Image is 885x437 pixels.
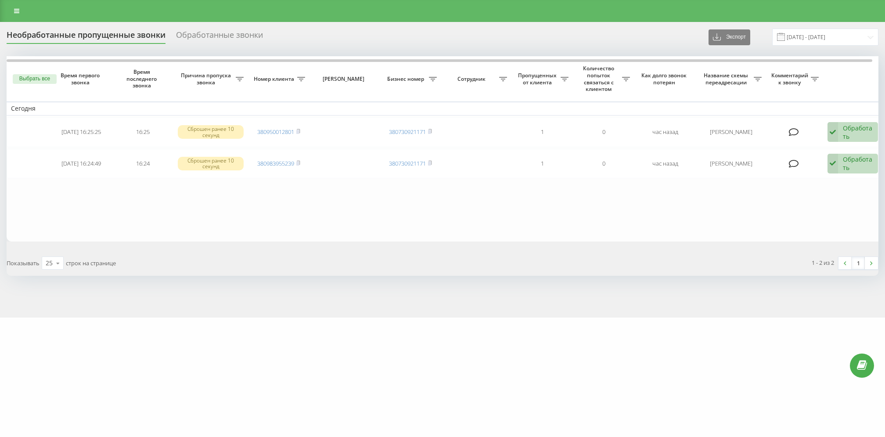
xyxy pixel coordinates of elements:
a: 380730921171 [389,128,426,136]
td: [DATE] 16:25:25 [50,117,112,147]
div: 25 [46,259,53,267]
span: Причина пропуска звонка [178,72,236,86]
span: Сотрудник [446,76,499,83]
button: Выбрать все [13,74,57,84]
a: 380983955239 [257,159,294,167]
div: Обработанные звонки [176,30,263,44]
td: 16:24 [112,149,173,179]
span: Комментарий к звонку [770,72,811,86]
span: Количество попыток связаться с клиентом [577,65,622,92]
span: Бизнес номер [384,76,429,83]
div: Сброшен ранее 10 секунд [178,125,244,138]
span: Время первого звонка [58,72,105,86]
td: 1 [511,117,573,147]
td: 0 [573,117,634,147]
div: Необработанные пропущенные звонки [7,30,165,44]
a: 380950012801 [257,128,294,136]
div: Сброшен ранее 10 секунд [178,157,244,170]
div: 1 - 2 из 2 [812,258,834,267]
td: [PERSON_NAME] [696,117,766,147]
div: Обработать [843,124,873,141]
span: Показывать [7,259,40,267]
td: [DATE] 16:24:49 [50,149,112,179]
span: Пропущенных от клиента [516,72,561,86]
td: 0 [573,149,634,179]
span: [PERSON_NAME] [317,76,372,83]
td: [PERSON_NAME] [696,149,766,179]
span: Название схемы переадресации [700,72,754,86]
button: Экспорт [709,29,750,45]
a: 380730921171 [389,159,426,167]
span: Номер клиента [252,76,297,83]
span: Как долго звонок потерян [641,72,689,86]
span: строк на странице [66,259,116,267]
td: 1 [511,149,573,179]
td: 16:25 [112,117,173,147]
span: Время последнего звонка [119,69,166,89]
td: час назад [634,149,696,179]
a: 1 [852,257,865,269]
td: час назад [634,117,696,147]
div: Обработать [843,155,873,172]
td: Сегодня [7,102,885,115]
